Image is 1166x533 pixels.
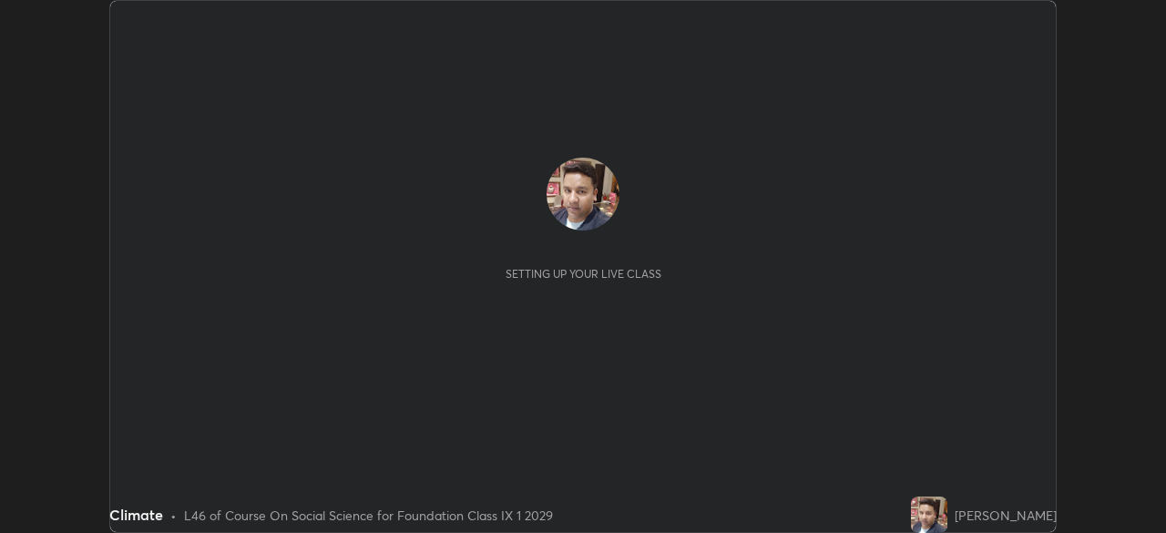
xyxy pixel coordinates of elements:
div: [PERSON_NAME] [955,506,1057,525]
div: L46 of Course On Social Science for Foundation Class IX 1 2029 [184,506,553,525]
div: • [170,506,177,525]
div: Setting up your live class [506,267,661,281]
img: 3 [547,158,619,231]
img: 3 [911,497,947,533]
div: Climate [109,504,163,526]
